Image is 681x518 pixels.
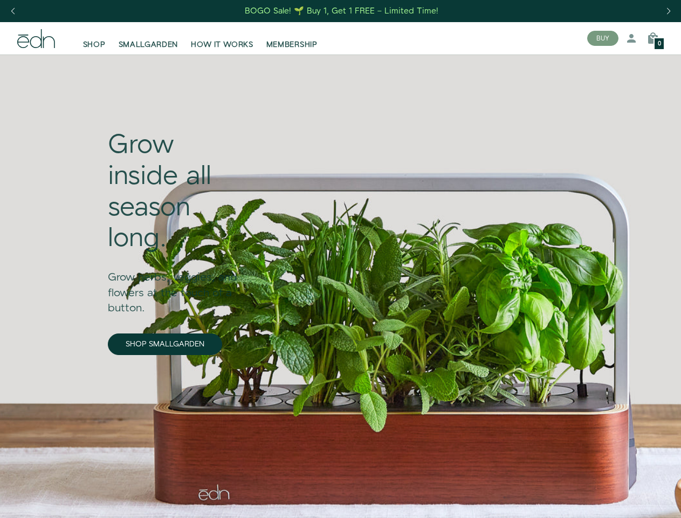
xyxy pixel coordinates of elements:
[587,31,618,46] button: BUY
[119,39,178,50] span: SMALLGARDEN
[260,26,324,50] a: MEMBERSHIP
[108,130,249,254] div: Grow inside all season long.
[266,39,318,50] span: MEMBERSHIP
[108,255,249,316] div: Grow herbs, veggies, and flowers at the touch of a button.
[244,3,439,19] a: BOGO Sale! 🌱 Buy 1, Get 1 FREE – Limited Time!
[191,39,253,50] span: HOW IT WORKS
[245,5,438,17] div: BOGO Sale! 🌱 Buy 1, Get 1 FREE – Limited Time!
[658,41,661,47] span: 0
[83,39,106,50] span: SHOP
[77,26,112,50] a: SHOP
[112,26,185,50] a: SMALLGARDEN
[184,26,259,50] a: HOW IT WORKS
[108,333,222,355] a: SHOP SMALLGARDEN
